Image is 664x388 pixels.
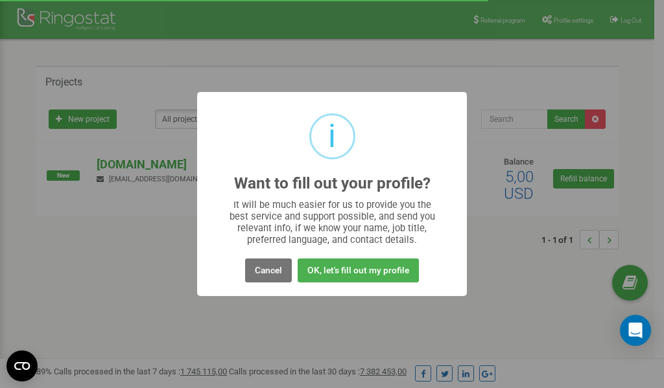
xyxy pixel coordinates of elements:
div: i [328,115,336,157]
div: Open Intercom Messenger [620,315,651,346]
button: Open CMP widget [6,350,38,382]
button: Cancel [245,258,292,282]
button: OK, let's fill out my profile [298,258,419,282]
h2: Want to fill out your profile? [234,175,431,192]
div: It will be much easier for us to provide you the best service and support possible, and send you ... [223,199,442,245]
